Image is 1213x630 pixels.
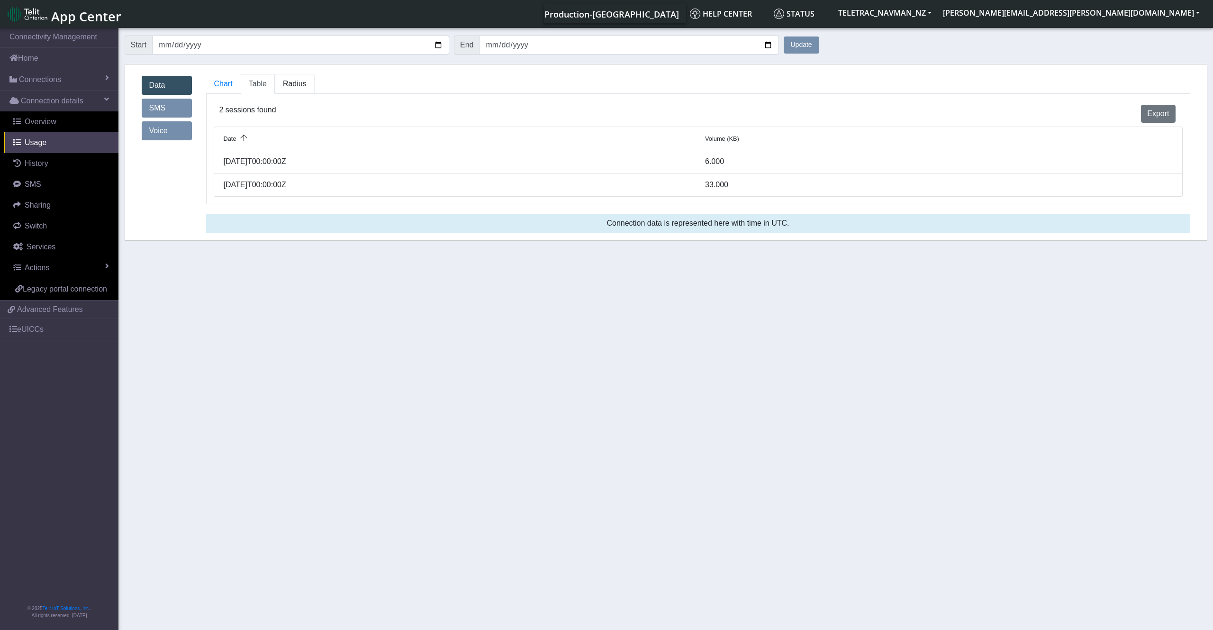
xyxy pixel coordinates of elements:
a: Usage [4,132,118,153]
button: [PERSON_NAME][EMAIL_ADDRESS][PERSON_NAME][DOMAIN_NAME] [937,4,1205,21]
a: App Center [8,4,120,24]
a: Your current platform instance [544,4,679,23]
a: Actions [4,257,118,278]
span: History [25,159,48,167]
span: Table [249,80,267,88]
a: Services [4,237,118,257]
span: Help center [690,9,752,19]
span: Usage [25,138,46,146]
a: SMS [4,174,118,195]
span: Production-[GEOGRAPHIC_DATA] [544,9,679,20]
a: Data [142,76,192,95]
span: SMS [25,180,41,188]
span: Advanced Features [17,304,83,315]
span: Services [27,243,55,251]
span: Volume (KB) [705,135,739,142]
span: Start [125,36,153,55]
span: Actions [25,264,49,272]
div: Connection data is represented here with time in UTC. [206,214,1190,233]
span: Connections [19,74,61,85]
span: Sharing [25,201,51,209]
a: History [4,153,118,174]
span: Connection details [21,95,83,107]
div: 6.000 [698,156,1180,167]
div: [DATE]T00:00:00Z [217,179,698,191]
span: Switch [25,222,47,230]
span: App Center [51,8,121,25]
a: Status [770,4,833,23]
a: Help center [686,4,770,23]
span: End [454,36,480,55]
img: status.svg [774,9,784,19]
span: Status [774,9,815,19]
span: Overview [25,118,56,126]
div: 33.000 [698,179,1180,191]
a: SMS [142,99,192,118]
span: Chart [214,80,233,88]
a: Switch [4,216,118,237]
ul: Tabs [206,74,1190,94]
button: Export [1141,105,1175,123]
span: Date [224,135,236,142]
a: Sharing [4,195,118,216]
img: logo-telit-cinterion-gw-new.png [8,7,47,22]
img: knowledge.svg [690,9,700,19]
span: Radius [283,80,307,88]
span: Legacy portal connection [23,285,107,293]
button: TELETRAC_NAVMAN_NZ [833,4,937,21]
a: Voice [142,121,192,140]
div: [DATE]T00:00:00Z [217,156,698,167]
button: Update [784,37,819,54]
span: 2 sessions found [219,104,276,116]
a: Overview [4,111,118,132]
a: Telit IoT Solutions, Inc. [43,606,90,611]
